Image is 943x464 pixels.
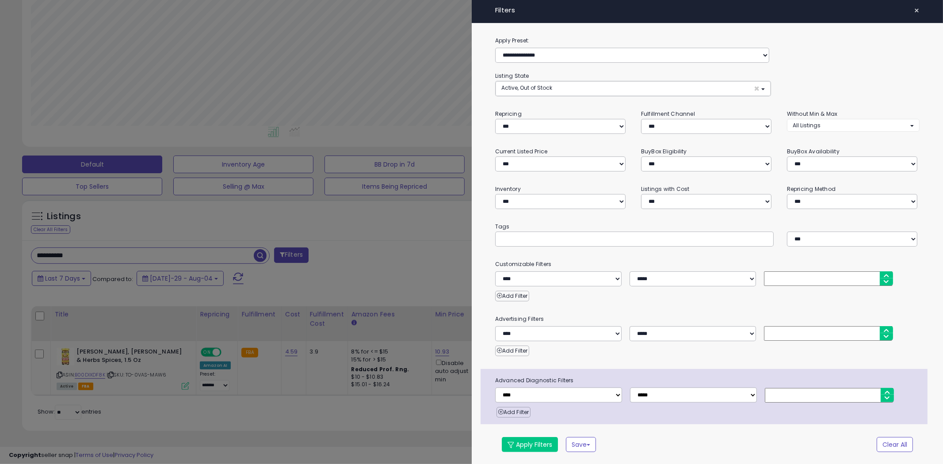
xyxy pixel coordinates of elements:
[502,437,558,452] button: Apply Filters
[501,84,552,91] span: Active, Out of Stock
[566,437,596,452] button: Save
[495,291,529,301] button: Add Filter
[495,346,529,356] button: Add Filter
[489,36,926,46] label: Apply Preset:
[641,185,690,193] small: Listings with Cost
[496,81,771,96] button: Active, Out of Stock ×
[641,148,687,155] small: BuyBox Eligibility
[489,314,926,324] small: Advertising Filters
[489,376,928,385] span: Advanced Diagnostic Filters
[793,122,821,129] span: All Listings
[754,84,760,93] span: ×
[495,110,522,118] small: Repricing
[496,407,531,418] button: Add Filter
[787,185,836,193] small: Repricing Method
[914,4,920,17] span: ×
[495,72,529,80] small: Listing State
[495,185,521,193] small: Inventory
[787,148,840,155] small: BuyBox Availability
[641,110,695,118] small: Fulfillment Channel
[489,222,926,232] small: Tags
[910,4,923,17] button: ×
[495,7,920,14] h4: Filters
[495,148,547,155] small: Current Listed Price
[489,259,926,269] small: Customizable Filters
[877,437,913,452] button: Clear All
[787,110,838,118] small: Without Min & Max
[787,119,920,132] button: All Listings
